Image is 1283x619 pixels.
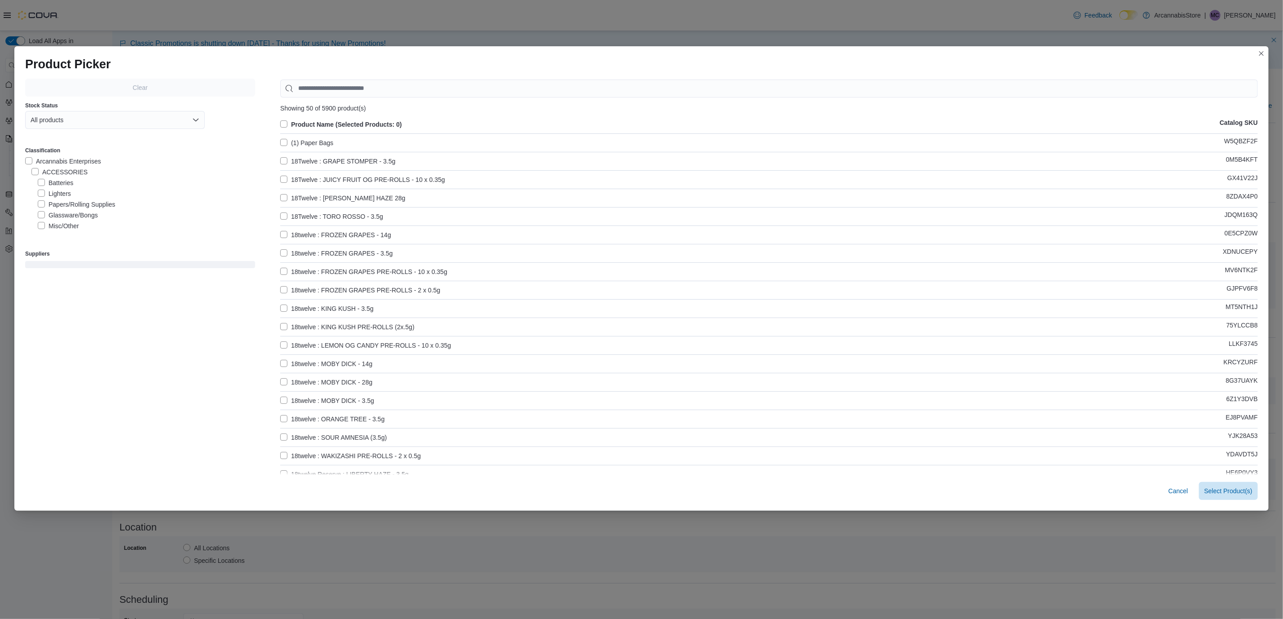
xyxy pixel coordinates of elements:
[280,451,421,461] label: 18twelve : WAKIZASHI PRE-ROLLS - 2 x 0.5g
[1224,358,1258,369] p: KRCYZURF
[280,248,392,259] label: 18twelve : FROZEN GRAPES - 3.5g
[280,211,383,222] label: 18Twelve : TORO ROSSO - 3.5g
[25,250,50,257] label: Suppliers
[1228,432,1258,443] p: YJK28A53
[280,432,387,443] label: 18twelve : SOUR AMNESIA (3.5g)
[38,188,71,199] label: Lighters
[1226,414,1258,424] p: EJ8PVAMF
[38,231,73,242] label: Grinders
[280,340,451,351] label: 18twelve : LEMON OG CANDY PRE-ROLLS - 10 x 0.35g
[1226,322,1258,332] p: 75YLCCB8
[280,156,395,167] label: 18Twelve : GRAPE STOMPER - 3.5g
[280,377,372,388] label: 18twelve : MOBY DICK - 28g
[1220,119,1258,130] p: Catalog SKU
[280,230,391,240] label: 18twelve : FROZEN GRAPES - 14g
[280,469,409,480] label: 18twelve Reserve : LIBERTY HAZE - 3.5g
[1229,340,1258,351] p: LLKF3745
[280,303,374,314] label: 18twelve : KING KUSH - 3.5g
[25,79,255,97] button: Clear
[38,210,98,221] label: Glassware/Bongs
[1199,482,1258,500] button: Select Product(s)
[38,221,79,231] label: Misc/Other
[1227,285,1258,296] p: GJPFV6F8
[1226,156,1258,167] p: 0M5B4KFT
[1223,248,1258,259] p: XDNUCEPY
[1224,137,1258,148] p: W5QBZF2F
[1168,486,1188,495] span: Cancel
[280,193,405,203] label: 18Twelve : [PERSON_NAME] HAZE 28g
[25,111,205,129] button: All products
[1225,230,1258,240] p: 0E5CPZ0W
[38,177,73,188] label: Batteries
[1226,469,1258,480] p: HE6P0VY3
[280,414,384,424] label: 18twelve : ORANGE TREE - 3.5g
[280,266,447,277] label: 18twelve : FROZEN GRAPES PRE-ROLLS - 10 x 0.35g
[280,137,333,148] label: (1) Paper Bags
[280,174,445,185] label: 18Twelve : JUICY FRUIT OG PRE-ROLLS - 10 x 0.35g
[25,57,111,71] h1: Product Picker
[1256,48,1267,59] button: Closes this modal window
[1165,482,1192,500] button: Cancel
[280,322,414,332] label: 18twelve : KING KUSH PRE-ROLLS (2x.5g)
[1226,303,1258,314] p: MT5NTH1J
[132,83,147,92] span: Clear
[280,105,1258,112] div: Showing 50 of 5900 product(s)
[1204,486,1252,495] span: Select Product(s)
[25,102,58,109] label: Stock Status
[1226,377,1258,388] p: 8G37UAYK
[1227,174,1258,185] p: GX41V22J
[280,395,374,406] label: 18twelve : MOBY DICK - 3.5g
[25,263,255,270] span: Loading
[280,285,440,296] label: 18twelve : FROZEN GRAPES PRE-ROLLS - 2 x 0.5g
[1225,266,1258,277] p: MV6NTK2F
[280,80,1258,97] input: Use aria labels when no actual label is in use
[280,119,402,130] label: Product Name (Selected Products: 0)
[1226,451,1258,461] p: YDAVDT5J
[1226,395,1258,406] p: 6Z1Y3DVB
[1226,193,1258,203] p: 8ZDAX4P0
[1225,211,1258,222] p: JDQM163Q
[38,199,115,210] label: Papers/Rolling Supplies
[280,358,372,369] label: 18twelve : MOBY DICK - 14g
[31,167,88,177] label: ACCESSORIES
[25,147,60,154] label: Classification
[25,156,101,167] label: Arcannabis Enterprises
